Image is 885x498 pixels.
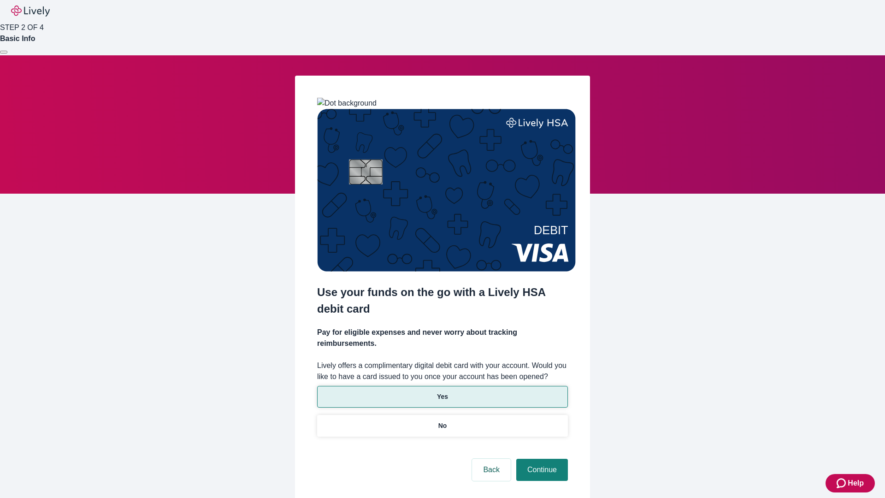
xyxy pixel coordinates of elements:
[848,478,864,489] span: Help
[317,360,568,382] label: Lively offers a complimentary digital debit card with your account. Would you like to have a card...
[11,6,50,17] img: Lively
[826,474,875,492] button: Zendesk support iconHelp
[317,98,377,109] img: Dot background
[317,109,576,272] img: Debit card
[438,421,447,431] p: No
[472,459,511,481] button: Back
[317,415,568,437] button: No
[437,392,448,402] p: Yes
[317,284,568,317] h2: Use your funds on the go with a Lively HSA debit card
[317,386,568,408] button: Yes
[837,478,848,489] svg: Zendesk support icon
[516,459,568,481] button: Continue
[317,327,568,349] h4: Pay for eligible expenses and never worry about tracking reimbursements.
